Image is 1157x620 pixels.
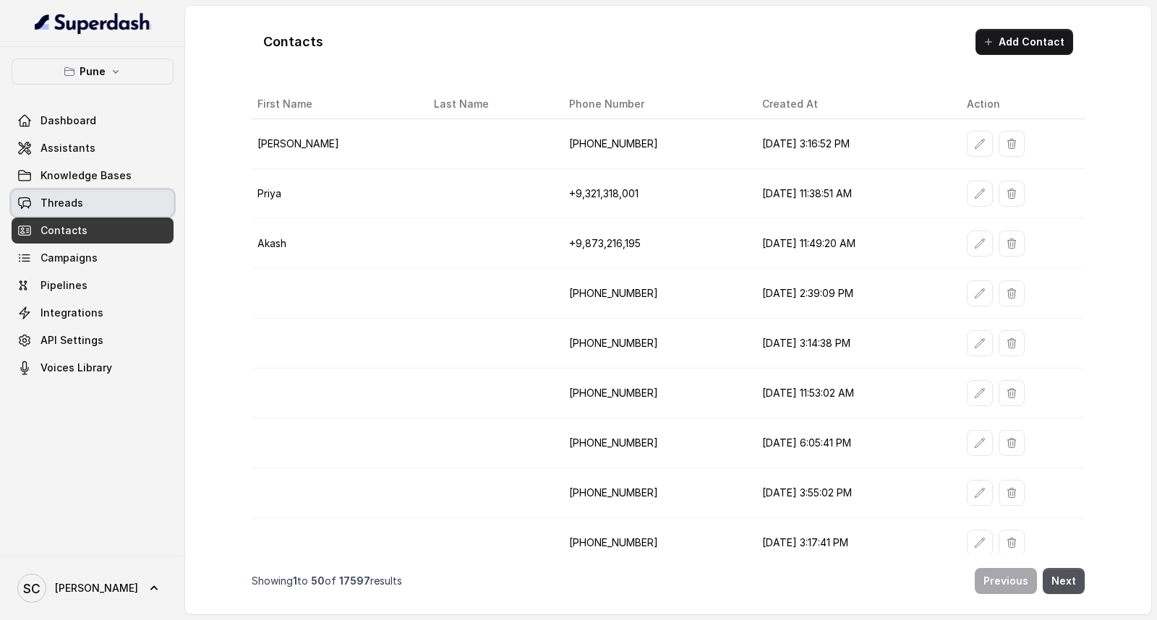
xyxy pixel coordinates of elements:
a: Dashboard [12,108,174,134]
td: [DATE] 3:55:02 PM [751,468,955,518]
span: [PERSON_NAME] [55,581,138,595]
a: Voices Library [12,355,174,381]
td: [PHONE_NUMBER] [558,518,751,568]
td: [PHONE_NUMBER] [558,119,751,169]
td: [DATE] 2:39:09 PM [751,269,955,319]
td: [PHONE_NUMBER] [558,269,751,319]
span: Knowledge Bases [40,168,132,183]
td: [PERSON_NAME] [252,119,422,169]
span: Pipelines [40,278,87,293]
td: [DATE] 3:17:41 PM [751,518,955,568]
td: [DATE] 11:38:51 AM [751,169,955,219]
span: 1 [293,574,297,587]
img: light.svg [35,12,151,35]
td: [DATE] 3:14:38 PM [751,319,955,369]
button: Next [1043,568,1085,594]
td: +9,873,216,195 [558,219,751,269]
td: [DATE] 3:16:52 PM [751,119,955,169]
a: Pipelines [12,272,174,298]
a: Campaigns [12,245,174,271]
p: Showing to of results [252,574,402,588]
a: Contacts [12,218,174,244]
button: Previous [975,568,1037,594]
span: 50 [311,574,325,587]
td: [PHONE_NUMBER] [558,369,751,418]
a: Knowledge Bases [12,163,174,189]
a: Integrations [12,300,174,326]
span: Campaigns [40,251,98,265]
td: [PHONE_NUMBER] [558,319,751,369]
a: [PERSON_NAME] [12,568,174,608]
nav: Pagination [252,559,1085,603]
th: Last Name [422,90,557,119]
td: Priya [252,169,422,219]
th: Action [955,90,1085,119]
span: Dashboard [40,113,96,128]
th: First Name [252,90,422,119]
td: +9,321,318,001 [558,169,751,219]
span: Integrations [40,306,103,320]
button: Pune [12,59,174,85]
p: Pune [80,63,106,80]
td: [DATE] 6:05:41 PM [751,418,955,468]
a: Assistants [12,135,174,161]
td: [PHONE_NUMBER] [558,418,751,468]
a: API Settings [12,327,174,353]
span: Voices Library [40,361,112,375]
text: SC [23,581,40,596]
span: Assistants [40,141,95,155]
td: [DATE] 11:53:02 AM [751,369,955,418]
span: API Settings [40,333,103,348]
span: Contacts [40,223,87,238]
a: Threads [12,190,174,216]
th: Phone Number [558,90,751,119]
th: Created At [751,90,955,119]
td: [DATE] 11:49:20 AM [751,219,955,269]
button: Add Contact [975,29,1073,55]
td: Akash [252,219,422,269]
span: 17597 [339,574,370,587]
span: Threads [40,196,83,210]
h1: Contacts [263,30,323,53]
td: [PHONE_NUMBER] [558,468,751,518]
